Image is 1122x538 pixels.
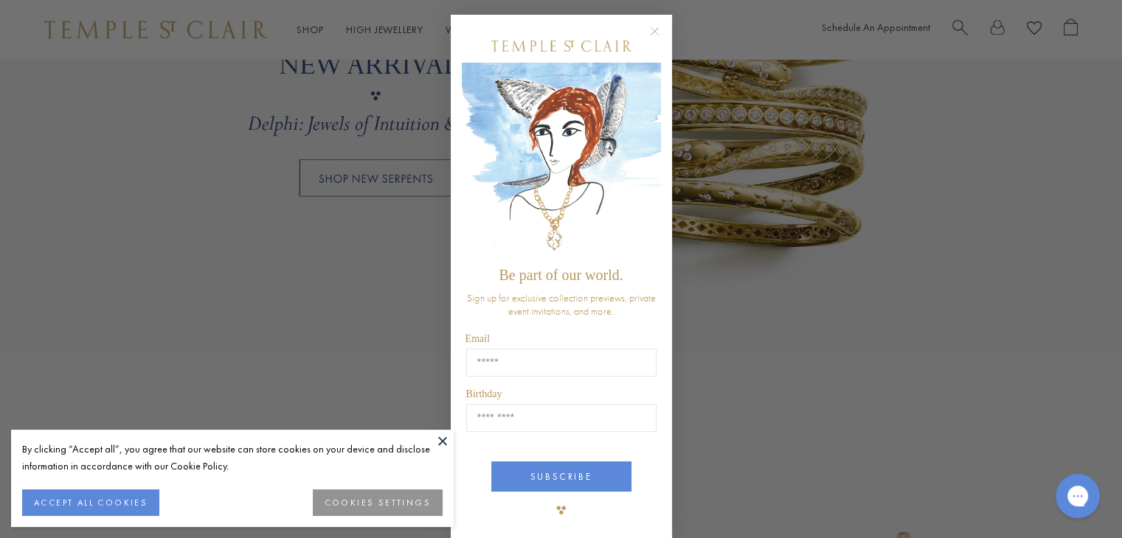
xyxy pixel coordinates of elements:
[22,441,443,475] div: By clicking “Accept all”, you agree that our website can store cookies on your device and disclos...
[466,349,657,377] input: Email
[499,267,623,283] span: Be part of our world.
[465,333,490,344] span: Email
[22,489,159,516] button: ACCEPT ALL COOKIES
[1048,469,1107,523] iframe: Gorgias live chat messenger
[313,489,443,516] button: COOKIES SETTINGS
[462,63,661,259] img: c4a9eb12-d91a-4d4a-8ee0-386386f4f338.jpeg
[491,41,631,52] img: Temple St. Clair
[467,291,656,318] span: Sign up for exclusive collection previews, private event invitations, and more.
[547,495,576,525] img: TSC
[466,388,502,399] span: Birthday
[653,29,671,48] button: Close dialog
[491,461,631,492] button: SUBSCRIBE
